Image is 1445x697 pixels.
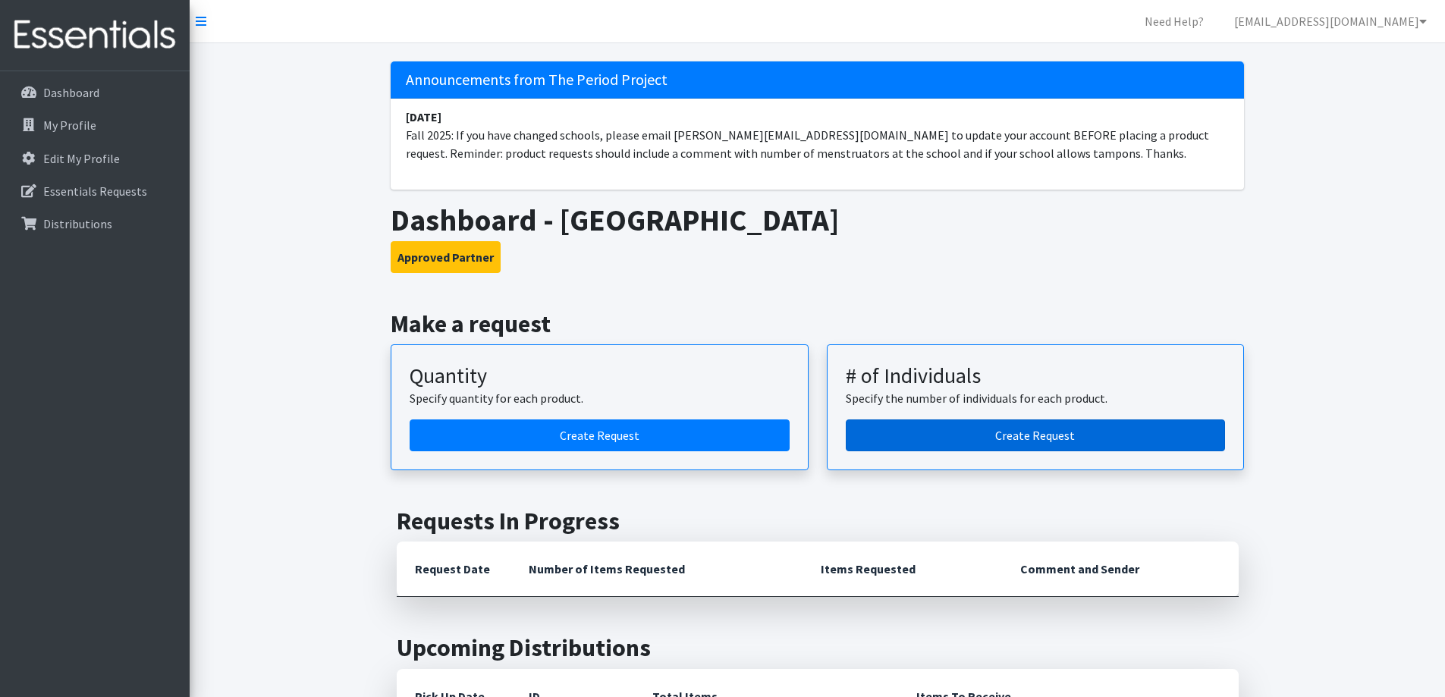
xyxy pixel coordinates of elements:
[397,507,1239,535] h2: Requests In Progress
[406,109,441,124] strong: [DATE]
[846,419,1226,451] a: Create a request by number of individuals
[391,309,1244,338] h2: Make a request
[391,241,501,273] button: Approved Partner
[391,99,1244,171] li: Fall 2025: If you have changed schools, please email [PERSON_NAME][EMAIL_ADDRESS][DOMAIN_NAME] to...
[410,419,790,451] a: Create a request by quantity
[410,389,790,407] p: Specify quantity for each product.
[510,542,803,597] th: Number of Items Requested
[397,542,510,597] th: Request Date
[410,363,790,389] h3: Quantity
[1132,6,1216,36] a: Need Help?
[6,209,184,239] a: Distributions
[6,176,184,206] a: Essentials Requests
[803,542,1002,597] th: Items Requested
[846,389,1226,407] p: Specify the number of individuals for each product.
[391,61,1244,99] h5: Announcements from The Period Project
[43,85,99,100] p: Dashboard
[43,216,112,231] p: Distributions
[391,202,1244,238] h1: Dashboard - [GEOGRAPHIC_DATA]
[1002,542,1238,597] th: Comment and Sender
[846,363,1226,389] h3: # of Individuals
[6,143,184,174] a: Edit My Profile
[6,110,184,140] a: My Profile
[43,184,147,199] p: Essentials Requests
[43,118,96,133] p: My Profile
[43,151,120,166] p: Edit My Profile
[6,77,184,108] a: Dashboard
[1222,6,1439,36] a: [EMAIL_ADDRESS][DOMAIN_NAME]
[397,633,1239,662] h2: Upcoming Distributions
[6,10,184,61] img: HumanEssentials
